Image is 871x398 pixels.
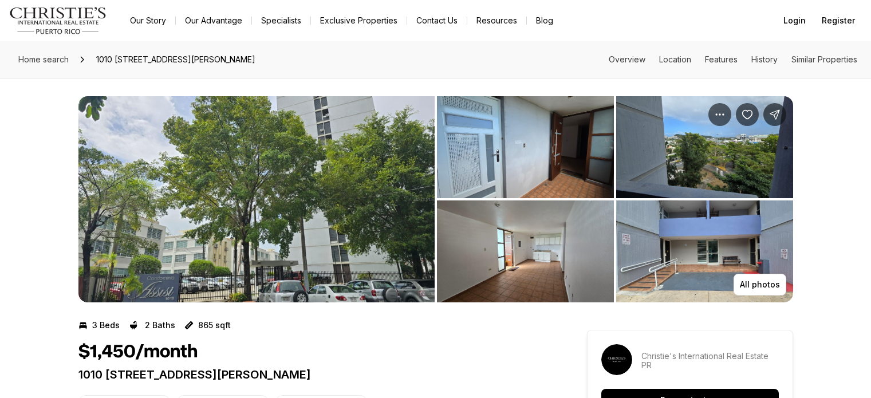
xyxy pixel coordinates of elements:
[659,54,691,64] a: Skip to: Location
[437,96,793,302] li: 2 of 9
[616,200,793,302] button: View image gallery
[92,321,120,330] p: 3 Beds
[437,200,614,302] button: View image gallery
[311,13,407,29] a: Exclusive Properties
[641,352,779,370] p: Christie's International Real Estate PR
[78,96,435,302] li: 1 of 9
[145,321,175,330] p: 2 Baths
[777,9,813,32] button: Login
[78,368,546,381] p: 1010 [STREET_ADDRESS][PERSON_NAME]
[609,55,857,64] nav: Page section menu
[78,96,435,302] button: View image gallery
[751,54,778,64] a: Skip to: History
[822,16,855,25] span: Register
[616,96,793,198] button: View image gallery
[78,96,793,302] div: Listing Photos
[815,9,862,32] button: Register
[407,13,467,29] button: Contact Us
[252,13,310,29] a: Specialists
[437,96,614,198] button: View image gallery
[783,16,806,25] span: Login
[791,54,857,64] a: Skip to: Similar Properties
[705,54,738,64] a: Skip to: Features
[121,13,175,29] a: Our Story
[467,13,526,29] a: Resources
[734,274,786,295] button: All photos
[92,50,260,69] span: 1010 [STREET_ADDRESS][PERSON_NAME]
[708,103,731,126] button: Property options
[609,54,645,64] a: Skip to: Overview
[740,280,780,289] p: All photos
[763,103,786,126] button: Share Property: 1010 AVE LUIS VIGOREAUX #804
[14,50,73,69] a: Home search
[527,13,562,29] a: Blog
[78,341,198,363] h1: $1,450/month
[198,321,231,330] p: 865 sqft
[18,54,69,64] span: Home search
[9,7,107,34] img: logo
[176,13,251,29] a: Our Advantage
[736,103,759,126] button: Save Property: 1010 AVE LUIS VIGOREAUX #804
